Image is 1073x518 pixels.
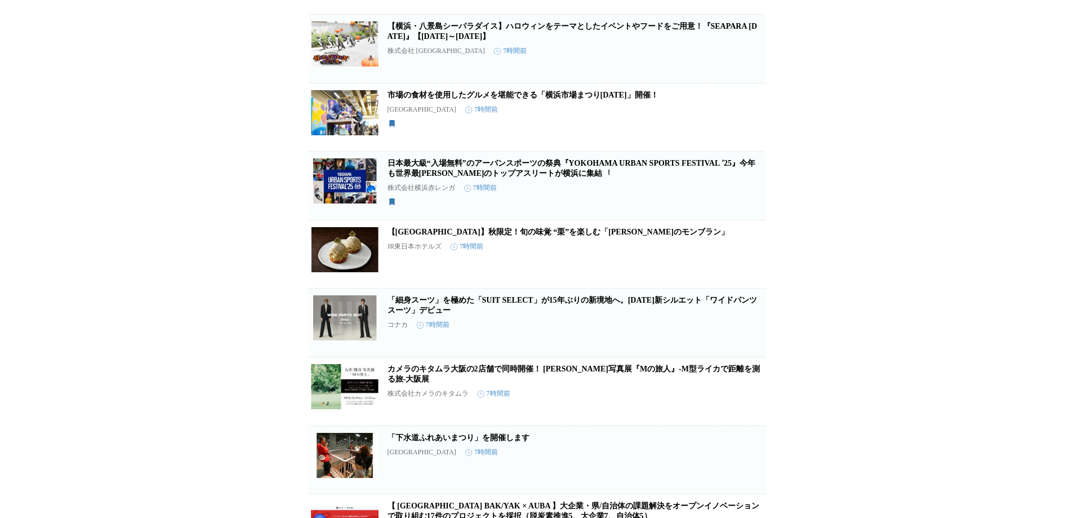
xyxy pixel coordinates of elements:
[388,320,408,330] p: コナカ
[465,448,498,457] time: 7時間前
[388,448,456,457] p: [GEOGRAPHIC_DATA]
[388,22,758,41] a: 【横浜・八景島シーパラダイス】ハロウィンをテーマとしたイベントやフードをご用意！『SEAPARA [DATE]』【[DATE]～[DATE]】
[464,183,497,193] time: 7時間前
[388,242,442,251] p: JR東日本ホテルズ
[417,320,449,330] time: 7時間前
[311,295,379,340] img: 「細身スーツ」を極めた「SUIT SELECT」が15年ぶりの新境地へ。10月18日（土）新シルエット「ワイドパンツスーツ」デビュー
[388,46,485,56] p: 株式会社 [GEOGRAPHIC_DATA]
[388,91,658,99] a: 市場の食材を使用したグルメを堪能できる「横浜市場まつり[DATE]」開催！
[388,183,455,193] p: 株式会社横浜赤レンガ
[311,158,379,203] img: 日本最大級“入場無料”のアーバンスポーツの祭典『YOKOHAMA URBAN SPORTS FESTIVAL ʼ25』今年も世界最高峰のトップアスリートが横浜に集結︕
[451,242,483,251] time: 7時間前
[388,433,529,442] a: 「下水道ふれあいまつり」を開催します
[311,90,379,135] img: 市場の食材を使用したグルメを堪能できる「横浜市場まつり2025」開催！
[465,105,498,114] time: 7時間前
[311,433,379,478] img: 「下水道ふれあいまつり」を開催します
[388,197,397,206] svg: 保存済み
[388,389,469,399] p: 株式会社カメラのキタムラ
[388,296,757,315] a: 「細身スーツ」を極めた「SUIT SELECT」が15年ぶりの新境地へ。[DATE]新シルエット「ワイドパンツスーツ」デビュー
[494,46,527,56] time: 7時間前
[388,105,456,114] p: [GEOGRAPHIC_DATA]
[388,228,729,236] a: 【[GEOGRAPHIC_DATA]】秋限定！旬の味覚 “栗”を楽しむ「[PERSON_NAME]のモンブラン」
[311,21,379,67] img: 【横浜・八景島シーパラダイス】ハロウィンをテーマとしたイベントやフードをご用意！『SEAPARA HALLOWEEN ２０２５』【２０２５年１０月１８日（土）～１０月３１日（金）】
[388,365,760,383] a: カメラのキタムラ大阪の2店舗で同時開催！ [PERSON_NAME]写真展『Mの旅人』-M型ライカで距離を測る旅-大阪展
[311,364,379,409] img: カメラのキタムラ大阪の2店舗で同時開催！ 石井朋彦写真展『Mの旅人』-M型ライカで距離を測る旅-大阪展
[388,159,756,178] a: 日本最大級“入場無料”のアーバンスポーツの祭典『YOKOHAMA URBAN SPORTS FESTIVAL ʼ25』今年も世界最[PERSON_NAME]のトップアスリートが横浜に集結︕
[311,227,379,272] img: 【ホテルニューグランド】秋限定！旬の味覚 “栗”を楽しむ「笠間栗のモンブラン」
[478,389,510,399] time: 7時間前
[388,119,397,128] svg: 保存済み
